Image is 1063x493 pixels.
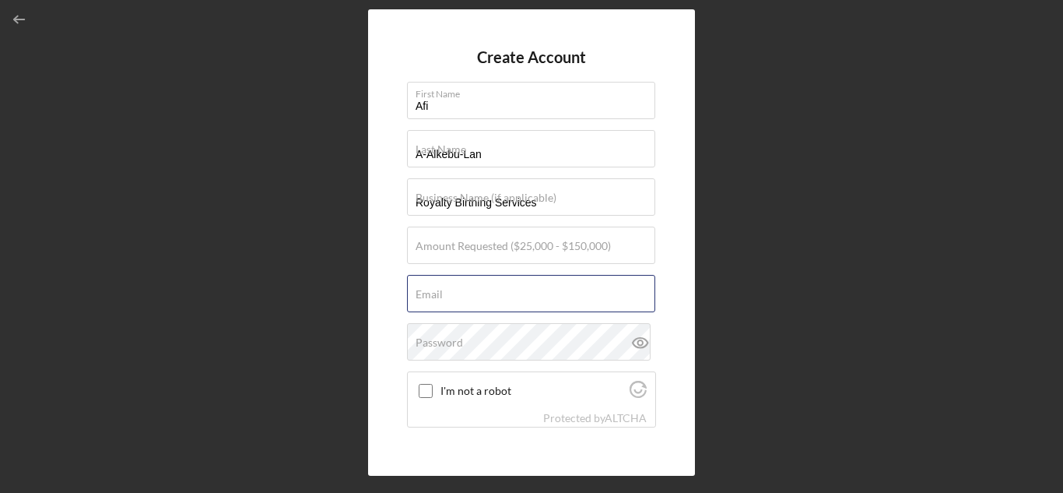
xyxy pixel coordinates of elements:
h4: Create Account [477,48,586,66]
label: Last Name [416,143,466,156]
a: Visit Altcha.org [630,387,647,400]
label: Business Name (if applicable) [416,192,556,204]
a: Visit Altcha.org [605,411,647,424]
label: Amount Requested ($25,000 - $150,000) [416,240,611,252]
label: Password [416,336,463,349]
div: Protected by [543,412,647,424]
label: Email [416,288,443,301]
label: First Name [416,83,655,100]
label: I'm not a robot [440,385,625,397]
